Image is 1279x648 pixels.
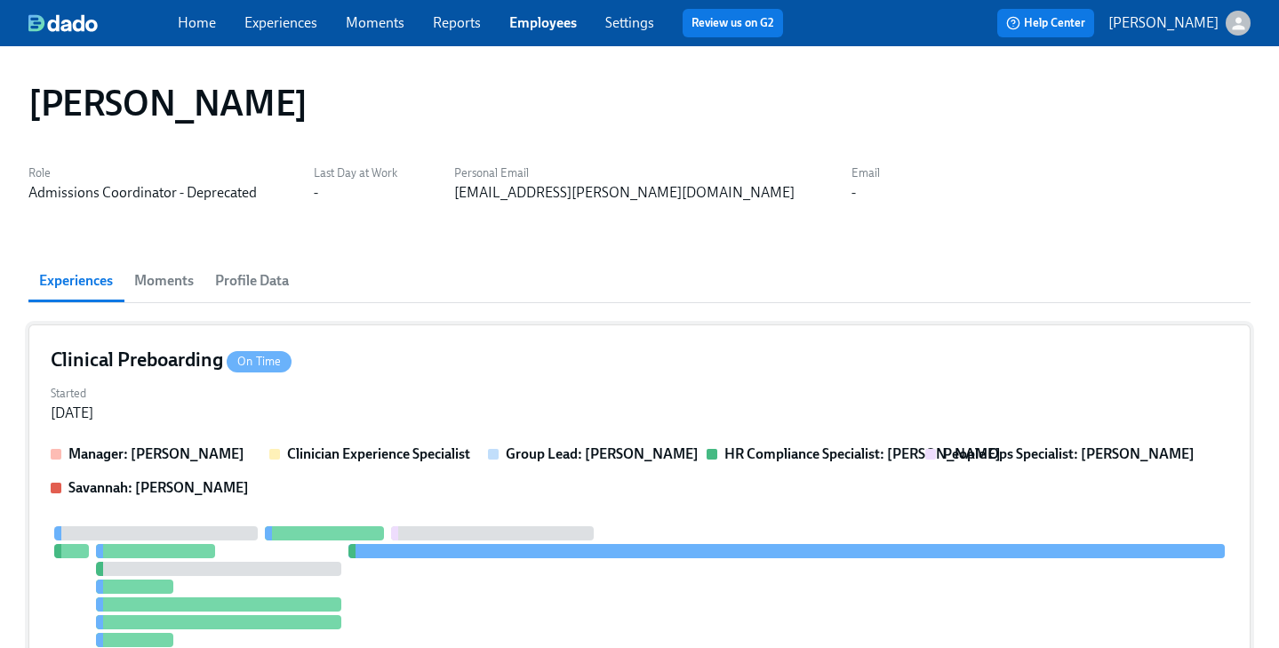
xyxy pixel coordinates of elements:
[454,164,795,183] label: Personal Email
[506,445,699,462] strong: Group Lead: [PERSON_NAME]
[28,164,257,183] label: Role
[605,14,654,31] a: Settings
[724,445,1001,462] strong: HR Compliance Specialist: [PERSON_NAME]
[68,479,249,496] strong: Savannah: [PERSON_NAME]
[1006,14,1085,32] span: Help Center
[215,268,289,293] span: Profile Data
[178,14,216,31] a: Home
[244,14,317,31] a: Experiences
[851,183,856,203] div: -
[509,14,577,31] a: Employees
[28,183,257,203] div: Admissions Coordinator - Deprecated
[1108,11,1251,36] button: [PERSON_NAME]
[691,14,774,32] a: Review us on G2
[51,347,292,373] h4: Clinical Preboarding
[28,82,308,124] h1: [PERSON_NAME]
[68,445,244,462] strong: Manager: [PERSON_NAME]
[227,355,292,368] span: On Time
[314,183,318,203] div: -
[314,164,397,183] label: Last Day at Work
[134,268,194,293] span: Moments
[51,384,93,404] label: Started
[346,14,404,31] a: Moments
[28,14,98,32] img: dado
[1108,13,1219,33] p: [PERSON_NAME]
[433,14,481,31] a: Reports
[997,9,1094,37] button: Help Center
[454,183,795,203] div: [EMAIL_ADDRESS][PERSON_NAME][DOMAIN_NAME]
[39,268,113,293] span: Experiences
[287,445,470,462] strong: Clinician Experience Specialist
[28,14,178,32] a: dado
[943,445,1195,462] strong: People Ops Specialist: [PERSON_NAME]
[683,9,783,37] button: Review us on G2
[51,404,93,423] div: [DATE]
[851,164,880,183] label: Email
